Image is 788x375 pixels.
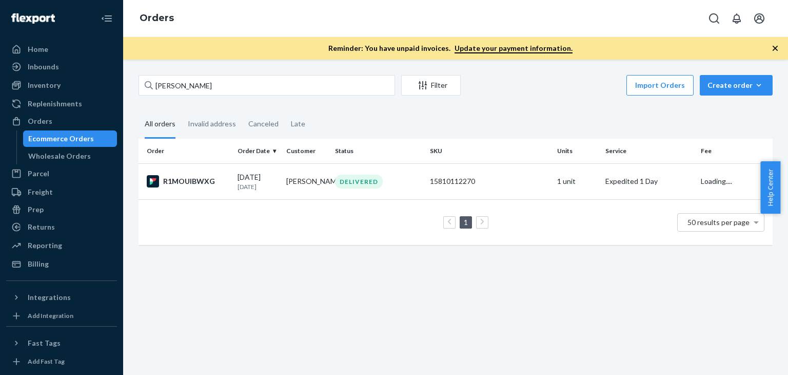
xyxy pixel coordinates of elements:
div: Reporting [28,240,62,251]
div: Orders [28,116,52,126]
div: R1MOUIBWXG [147,175,229,188]
th: Units [553,139,602,163]
th: Order Date [233,139,282,163]
a: Page 1 is your current page [462,218,470,227]
p: [DATE] [238,182,278,191]
a: Add Fast Tag [6,355,117,368]
a: Ecommerce Orders [23,130,117,147]
img: Flexport logo [11,13,55,24]
div: Replenishments [28,99,82,109]
a: Home [6,41,117,58]
th: Fee [697,139,773,163]
th: Status [331,139,426,163]
button: Filter [401,75,461,96]
td: 1 unit [553,163,602,199]
a: Parcel [6,165,117,182]
div: Add Fast Tag [28,357,65,366]
span: 50 results per page [687,218,750,227]
a: Update your payment information. [455,44,573,53]
div: 15810112270 [430,176,548,186]
a: Orders [6,113,117,129]
a: Freight [6,184,117,200]
button: Open Search Box [704,8,724,29]
div: Create order [707,80,765,90]
div: Inventory [28,80,61,90]
th: SKU [426,139,553,163]
div: Add Integration [28,311,73,320]
div: Prep [28,204,44,215]
td: [PERSON_NAME] [282,163,331,199]
button: Integrations [6,289,117,306]
div: Billing [28,259,49,269]
div: Returns [28,222,55,232]
div: Freight [28,187,53,197]
td: Loading.... [697,163,773,199]
div: [DATE] [238,172,278,191]
a: Orders [140,12,174,24]
a: Billing [6,256,117,272]
div: Filter [402,80,460,90]
a: Reporting [6,237,117,254]
button: Open account menu [749,8,770,29]
th: Service [601,139,696,163]
div: Ecommerce Orders [28,134,94,144]
a: Add Integration [6,310,117,322]
a: Prep [6,201,117,218]
button: Import Orders [626,75,694,96]
a: Inventory [6,77,117,93]
div: Canceled [248,110,279,137]
p: Reminder: You have unpaid invoices. [328,43,573,53]
div: Fast Tags [28,338,61,348]
p: Expedited 1 Day [605,176,692,186]
div: DELIVERED [335,175,383,189]
button: Close Navigation [96,8,117,29]
input: Search orders [139,75,395,96]
div: Home [28,44,48,54]
div: Integrations [28,292,71,303]
div: Customer [286,146,327,155]
button: Fast Tags [6,335,117,351]
button: Open notifications [726,8,747,29]
div: All orders [145,110,175,139]
ol: breadcrumbs [131,4,182,33]
a: Wholesale Orders [23,148,117,164]
div: Late [291,110,305,137]
div: Parcel [28,168,49,179]
a: Returns [6,219,117,235]
div: Wholesale Orders [28,151,91,161]
div: Invalid address [188,110,236,137]
button: Help Center [760,161,780,214]
a: Inbounds [6,59,117,75]
button: Create order [700,75,773,96]
th: Order [139,139,233,163]
a: Replenishments [6,96,117,112]
div: Inbounds [28,62,59,72]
